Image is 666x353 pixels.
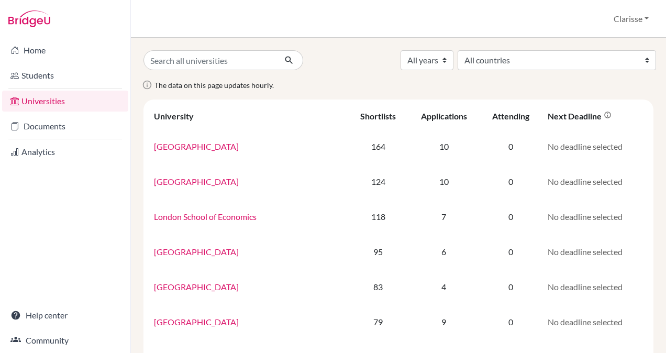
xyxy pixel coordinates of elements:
td: 0 [480,269,541,304]
div: Next deadline [548,111,612,121]
span: No deadline selected [548,212,623,222]
a: [GEOGRAPHIC_DATA] [154,141,239,151]
div: Shortlists [360,111,396,121]
div: Applications [421,111,467,121]
a: Universities [2,91,128,112]
td: 79 [348,304,407,339]
a: [GEOGRAPHIC_DATA] [154,177,239,186]
a: Help center [2,305,128,326]
span: No deadline selected [548,247,623,257]
td: 0 [480,199,541,234]
span: No deadline selected [548,282,623,292]
button: Clarisse [609,9,653,29]
th: University [148,104,348,129]
td: 4 [408,269,480,304]
td: 164 [348,129,407,164]
a: [GEOGRAPHIC_DATA] [154,317,239,327]
td: 118 [348,199,407,234]
td: 124 [348,164,407,199]
span: The data on this page updates hourly. [154,81,274,90]
td: 10 [408,129,480,164]
td: 7 [408,199,480,234]
td: 83 [348,269,407,304]
a: London School of Economics [154,212,257,222]
a: [GEOGRAPHIC_DATA] [154,247,239,257]
a: Analytics [2,141,128,162]
img: Bridge-U [8,10,50,27]
td: 0 [480,304,541,339]
span: No deadline selected [548,141,623,151]
a: Documents [2,116,128,137]
td: 95 [348,234,407,269]
a: Home [2,40,128,61]
input: Search all universities [143,50,276,70]
td: 0 [480,234,541,269]
td: 6 [408,234,480,269]
td: 0 [480,164,541,199]
td: 10 [408,164,480,199]
span: No deadline selected [548,177,623,186]
td: 0 [480,129,541,164]
div: Attending [492,111,529,121]
span: No deadline selected [548,317,623,327]
a: [GEOGRAPHIC_DATA] [154,282,239,292]
td: 9 [408,304,480,339]
a: Students [2,65,128,86]
a: Community [2,330,128,351]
